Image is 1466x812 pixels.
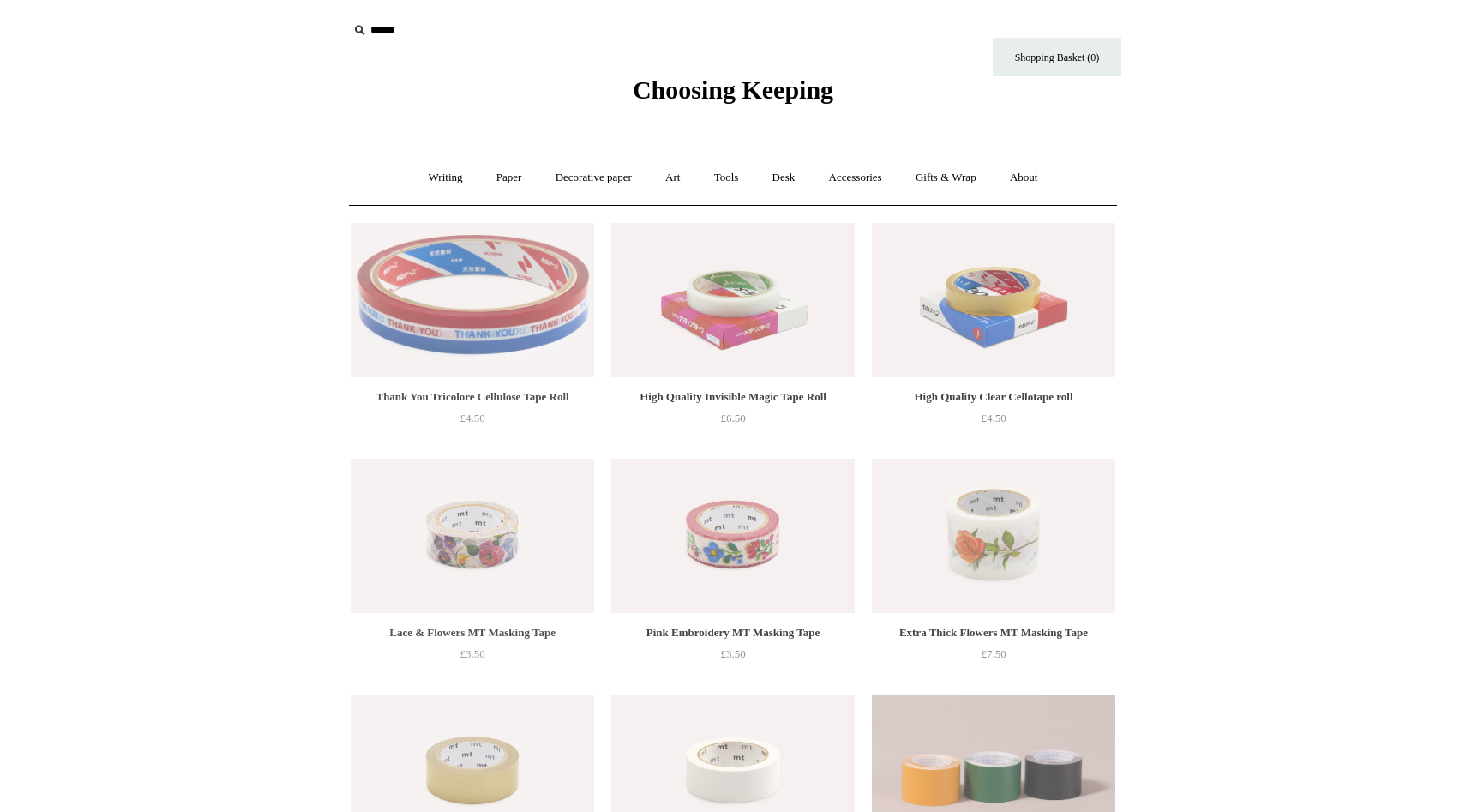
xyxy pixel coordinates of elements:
div: Lace & Flowers MT Masking Tape [355,623,590,643]
span: £4.50 [460,412,484,424]
a: Decorative paper [540,155,647,201]
a: High Quality Clear Cellotape roll £4.50 [872,387,1115,457]
img: High Quality Invisible Magic Tape Roll [611,223,855,377]
div: High Quality Invisible Magic Tape Roll [616,387,850,407]
a: Paper [481,155,538,201]
img: Pink Embroidery MT Masking Tape [611,459,855,613]
span: Choosing Keeping [633,75,833,104]
a: Accessories [814,155,898,201]
a: Extra Thick Flowers MT Masking Tape £7.50 [872,623,1115,693]
div: Extra Thick Flowers MT Masking Tape [876,623,1111,643]
span: £3.50 [460,647,484,660]
a: Pink Embroidery MT Masking Tape £3.50 [611,623,855,693]
img: Extra Thick Flowers MT Masking Tape [872,459,1115,613]
a: High Quality Invisible Magic Tape Roll £6.50 [611,387,855,457]
a: Desk [757,155,811,201]
img: High Quality Clear Cellotape roll [872,223,1115,377]
a: Lace & Flowers MT Masking Tape Lace & Flowers MT Masking Tape [351,459,594,613]
a: Pink Embroidery MT Masking Tape Pink Embroidery MT Masking Tape [611,459,855,613]
a: High Quality Invisible Magic Tape Roll High Quality Invisible Magic Tape Roll [611,223,855,377]
div: Pink Embroidery MT Masking Tape [616,623,850,643]
span: £4.50 [981,412,1006,424]
a: Lace & Flowers MT Masking Tape £3.50 [351,623,594,693]
a: Tools [699,155,754,201]
span: £7.50 [981,647,1006,660]
a: Gifts & Wrap [900,155,992,201]
a: Thank You Tricolore Cellulose Tape Roll Thank You Tricolore Cellulose Tape Roll [351,223,594,377]
span: £3.50 [720,647,745,660]
a: Shopping Basket (0) [993,38,1121,76]
a: Choosing Keeping [633,89,833,101]
div: High Quality Clear Cellotape roll [876,387,1111,407]
a: Art [650,155,695,201]
div: Thank You Tricolore Cellulose Tape Roll [355,387,590,407]
a: Thank You Tricolore Cellulose Tape Roll £4.50 [351,387,594,457]
img: Thank You Tricolore Cellulose Tape Roll [351,223,594,377]
a: Extra Thick Flowers MT Masking Tape Extra Thick Flowers MT Masking Tape [872,459,1115,613]
a: High Quality Clear Cellotape roll High Quality Clear Cellotape roll [872,223,1115,377]
span: £6.50 [720,412,745,424]
img: Lace & Flowers MT Masking Tape [351,459,594,613]
a: About [994,155,1054,201]
a: Writing [413,155,478,201]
